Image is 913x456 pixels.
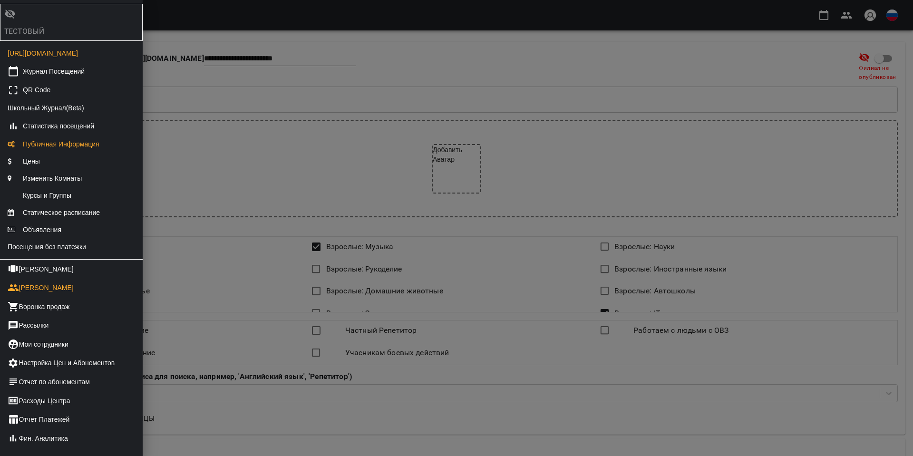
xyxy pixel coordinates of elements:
[8,208,100,217] span: Статическое расписание
[8,156,40,166] span: Цены
[8,139,99,149] span: Публичная Информация
[8,191,71,200] span: Курсы и Группы
[8,174,82,183] span: Изменить Комнаты
[8,242,86,252] span: Посещения без платежки
[8,103,84,113] span: Школьный Журнал(Beta)
[23,85,50,95] span: QR Code
[8,49,78,57] a: [URL][DOMAIN_NAME]
[8,225,61,234] span: Объявления
[23,67,85,76] span: Журнал Посещений
[4,8,16,19] svg: Филиал не опубликован
[23,121,94,131] span: Статистика посещений
[4,26,49,37] p: ТЕСТОВЫЙ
